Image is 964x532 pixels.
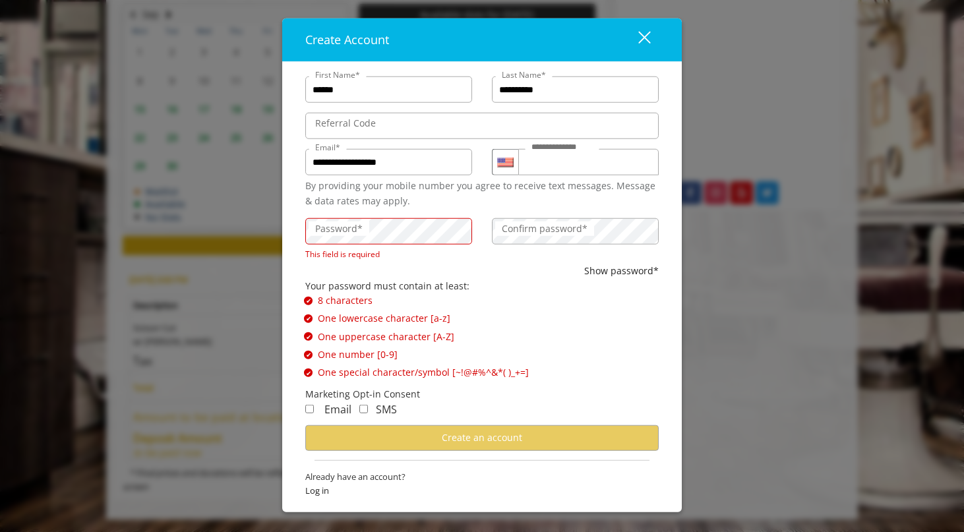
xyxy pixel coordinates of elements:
[309,116,382,131] label: Referral Code
[309,222,369,236] label: Password*
[305,76,472,103] input: FirstName
[318,329,454,343] span: One uppercase character [A-Z]
[324,402,351,417] span: Email
[584,264,659,278] button: Show password*
[359,405,368,413] input: Receive Marketing SMS
[305,113,659,139] input: ReferralCode
[309,69,367,81] label: First Name*
[305,405,314,413] input: Receive Marketing Email
[305,32,389,47] span: Create Account
[305,425,659,451] button: Create an account
[306,295,311,306] span: ✔
[492,218,659,245] input: ConfirmPassword
[376,402,397,417] span: SMS
[318,293,373,308] span: 8 characters
[495,222,594,236] label: Confirm password*
[305,387,659,401] div: Marketing Opt-in Consent
[305,248,472,260] div: This field is required
[495,69,553,81] label: Last Name*
[305,179,659,208] div: By providing your mobile number you agree to receive text messages. Message & data rates may apply.
[318,347,398,362] span: One number [0-9]
[305,149,472,175] input: Email
[318,365,529,380] span: One special character/symbol [~!@#%^&*( )_+=]
[492,76,659,103] input: Lastname
[623,30,649,49] div: close dialog
[309,141,347,154] label: Email*
[305,218,472,245] input: Password
[318,311,450,326] span: One lowercase character [a-z]
[492,149,518,175] div: Country
[306,332,311,342] span: ✔
[305,470,659,484] span: Already have an account?
[305,278,659,293] div: Your password must contain at least:
[305,483,659,497] span: Log in
[614,26,659,53] button: close dialog
[306,313,311,324] span: ✔
[442,431,522,444] span: Create an account
[306,367,311,378] span: ✔
[306,349,311,360] span: ✔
